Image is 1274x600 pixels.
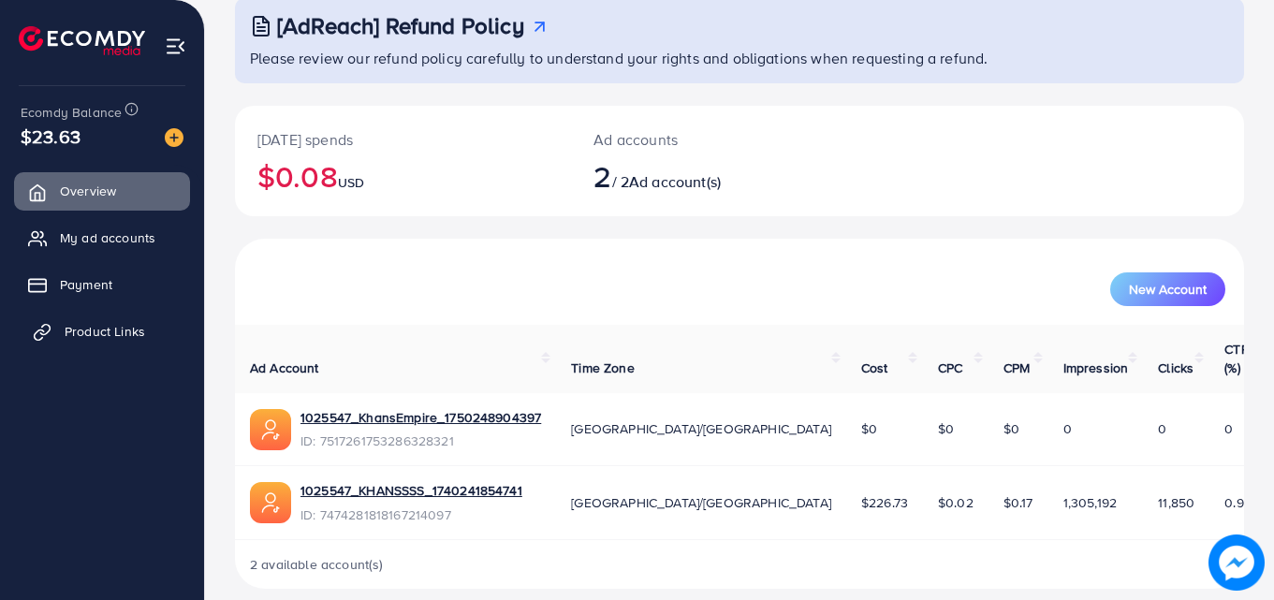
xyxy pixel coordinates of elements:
span: 0.91 [1224,493,1249,512]
p: Ad accounts [593,128,801,151]
img: logo [19,26,145,55]
span: Payment [60,275,112,294]
img: image [165,128,183,147]
span: $0 [1003,419,1019,438]
span: Overview [60,182,116,200]
span: Impression [1063,359,1129,377]
span: $0.17 [1003,493,1033,512]
span: Clicks [1158,359,1193,377]
span: ID: 7474281818167214097 [300,505,522,524]
span: Ad Account [250,359,319,377]
span: 11,850 [1158,493,1194,512]
span: ID: 7517261753286328321 [300,432,541,450]
span: 1,305,192 [1063,493,1117,512]
p: [DATE] spends [257,128,549,151]
a: 1025547_KHANSSSS_1740241854741 [300,481,522,500]
span: [GEOGRAPHIC_DATA]/[GEOGRAPHIC_DATA] [571,419,831,438]
span: Time Zone [571,359,634,377]
span: CTR (%) [1224,340,1249,377]
span: $0 [861,419,877,438]
a: My ad accounts [14,219,190,256]
a: Product Links [14,313,190,350]
span: [GEOGRAPHIC_DATA]/[GEOGRAPHIC_DATA] [571,493,831,512]
span: 2 available account(s) [250,555,384,574]
span: Ecomdy Balance [21,103,122,122]
img: ic-ads-acc.e4c84228.svg [250,482,291,523]
span: 0 [1158,419,1166,438]
a: 1025547_KhansEmpire_1750248904397 [300,408,541,427]
h2: / 2 [593,158,801,194]
h3: [AdReach] Refund Policy [277,12,524,39]
img: ic-ads-acc.e4c84228.svg [250,409,291,450]
span: $226.73 [861,493,908,512]
span: Cost [861,359,888,377]
span: Product Links [65,322,145,341]
span: $23.63 [21,123,81,150]
span: 0 [1063,419,1072,438]
span: New Account [1129,283,1207,296]
span: 0 [1224,419,1233,438]
p: Please review our refund policy carefully to understand your rights and obligations when requesti... [250,47,1233,69]
span: CPM [1003,359,1030,377]
h2: $0.08 [257,158,549,194]
span: 2 [593,154,611,198]
img: menu [165,36,186,57]
button: New Account [1110,272,1225,306]
span: USD [338,173,364,192]
span: $0.02 [938,493,974,512]
span: CPC [938,359,962,377]
span: $0 [938,419,954,438]
img: image [1208,534,1265,591]
a: Payment [14,266,190,303]
span: My ad accounts [60,228,155,247]
a: Overview [14,172,190,210]
span: Ad account(s) [629,171,721,192]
